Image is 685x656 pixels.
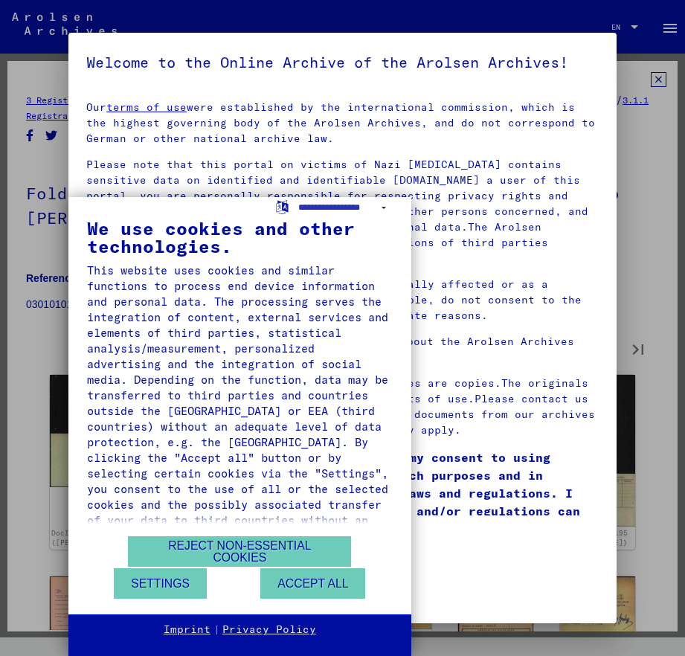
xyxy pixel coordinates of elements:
a: Privacy Policy [222,623,316,637]
a: Imprint [164,623,210,637]
div: This website uses cookies and similar functions to process end device information and personal da... [87,263,393,544]
button: Reject non-essential cookies [128,536,351,567]
button: Accept all [260,568,365,599]
div: We use cookies and other technologies. [87,219,393,255]
button: Settings [114,568,207,599]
